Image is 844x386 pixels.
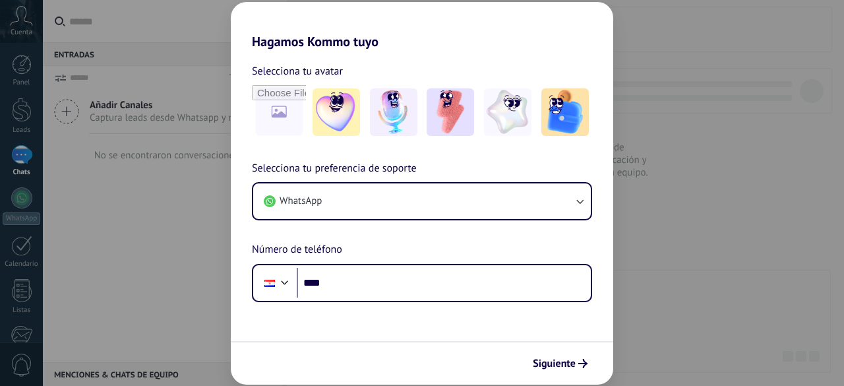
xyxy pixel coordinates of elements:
span: Selecciona tu preferencia de soporte [252,160,417,177]
button: WhatsApp [253,183,591,219]
img: -4.jpeg [484,88,531,136]
img: -2.jpeg [370,88,417,136]
span: Selecciona tu avatar [252,63,343,80]
span: WhatsApp [280,195,322,208]
span: Número de teléfono [252,241,342,259]
img: -3.jpeg [427,88,474,136]
div: Paraguay: + 595 [257,269,282,297]
button: Siguiente [527,352,593,375]
span: Siguiente [533,359,576,368]
h2: Hagamos Kommo tuyo [231,2,613,49]
img: -1.jpeg [313,88,360,136]
img: -5.jpeg [541,88,589,136]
